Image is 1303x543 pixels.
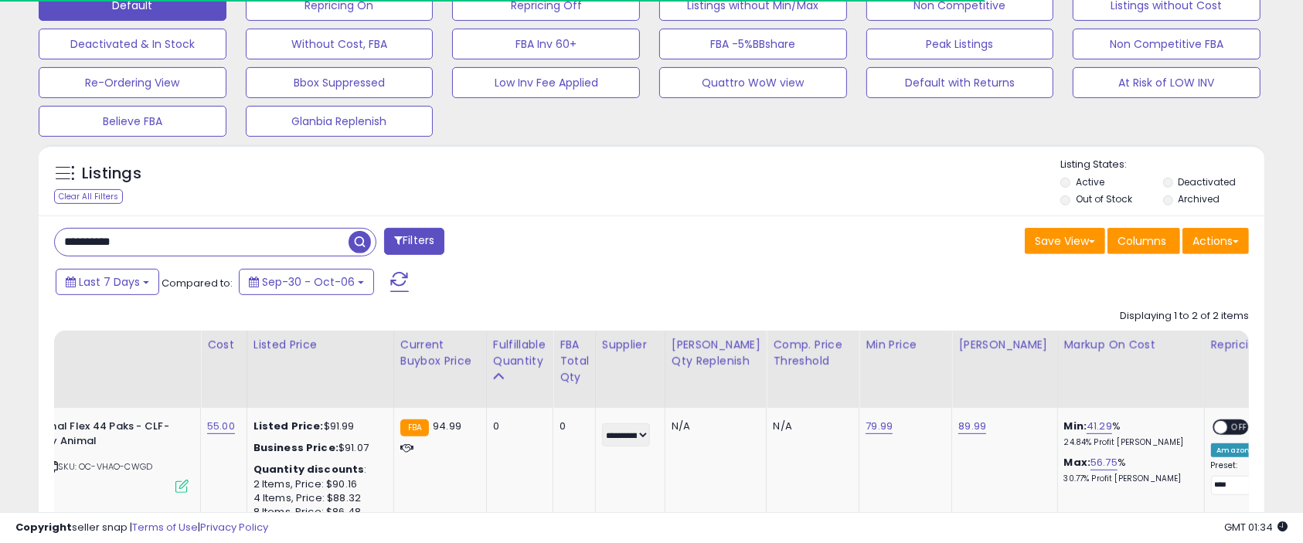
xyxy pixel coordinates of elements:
div: Current Buybox Price [400,337,480,369]
span: 2025-10-15 01:34 GMT [1224,520,1288,535]
button: At Risk of LOW INV [1073,67,1260,98]
button: Believe FBA [39,106,226,137]
button: Columns [1107,228,1180,254]
strong: Copyright [15,520,72,535]
button: Without Cost, FBA [246,29,434,59]
label: Out of Stock [1076,192,1132,205]
div: Markup on Cost [1064,337,1198,353]
label: Deactivated [1178,175,1236,188]
button: Bbox Suppressed [246,67,434,98]
div: 2 Items, Price: $90.16 [253,477,382,491]
div: Cost [207,337,240,353]
span: 94.99 [433,419,461,433]
div: Clear All Filters [54,189,123,204]
div: [PERSON_NAME] [958,337,1050,353]
div: Supplier [602,337,658,353]
div: FBA Total Qty [560,337,589,385]
button: FBA -5%BBshare [659,29,847,59]
div: Repricing [1211,337,1271,353]
button: Actions [1182,228,1249,254]
p: 30.77% Profit [PERSON_NAME] [1064,473,1192,484]
button: Deactivated & In Stock [39,29,226,59]
div: 8 Items, Price: $86.48 [253,505,382,519]
button: Peak Listings [866,29,1054,59]
label: Archived [1178,192,1220,205]
p: 24.84% Profit [PERSON_NAME] [1064,437,1192,448]
button: Last 7 Days [56,269,159,295]
div: seller snap | | [15,521,268,535]
b: Quantity discounts [253,462,365,477]
a: 56.75 [1090,455,1118,470]
p: Listing States: [1060,158,1264,172]
div: $91.99 [253,419,382,433]
div: Preset: [1211,460,1265,495]
button: Re-Ordering View [39,67,226,98]
div: Comp. Price Threshold [773,337,852,369]
a: 79.99 [866,419,893,434]
div: Min Price [866,337,945,353]
a: Terms of Use [132,520,198,535]
b: Min: [1064,419,1087,433]
span: | SKU: OC-VHAO-CWGD [46,460,152,473]
div: 4 Items, Price: $88.32 [253,491,382,505]
span: Compared to: [162,276,233,290]
button: Save View [1025,228,1105,254]
div: : [253,463,382,477]
div: [PERSON_NAME] Qty Replenish [672,337,760,369]
label: Active [1076,175,1104,188]
span: Columns [1118,233,1166,249]
button: Filters [384,228,444,255]
th: The percentage added to the cost of goods (COGS) that forms the calculator for Min & Max prices. [1057,331,1204,408]
div: N/A [672,419,755,433]
span: OFF [1227,421,1252,434]
a: 89.99 [958,419,986,434]
th: Please note that this number is a calculation based on your required days of coverage and your ve... [665,331,767,408]
a: 55.00 [207,419,235,434]
div: 0 [493,419,541,433]
div: Fulfillable Quantity [493,337,546,369]
button: Default with Returns [866,67,1054,98]
small: FBA [400,419,429,436]
b: Max: [1064,455,1091,470]
div: Listed Price [253,337,387,353]
div: N/A [773,419,847,433]
button: Glanbia Replenish [246,106,434,137]
div: % [1064,419,1192,448]
button: Quattro WoW view [659,67,847,98]
button: Non Competitive FBA [1073,29,1260,59]
div: Amazon AI [1211,443,1265,457]
h5: Listings [82,163,141,185]
b: Listed Price: [253,419,324,433]
span: Last 7 Days [79,274,140,290]
a: 41.29 [1087,419,1112,434]
button: FBA Inv 60+ [452,29,640,59]
b: Business Price: [253,440,339,455]
div: 0 [560,419,583,433]
div: Displaying 1 to 2 of 2 items [1120,309,1249,324]
a: Privacy Policy [200,520,268,535]
button: Sep-30 - Oct-06 [239,269,374,295]
button: Low Inv Fee Applied [452,67,640,98]
th: CSV column name: cust_attr_1_Supplier [595,331,665,408]
span: Sep-30 - Oct-06 [262,274,355,290]
div: % [1064,456,1192,484]
div: $91.07 [253,441,382,455]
